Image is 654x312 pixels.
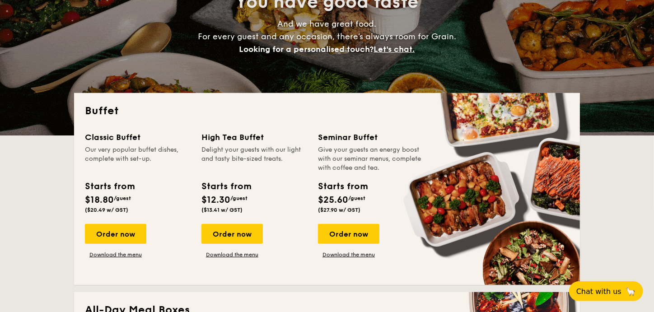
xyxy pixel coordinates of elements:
[201,251,263,258] a: Download the menu
[318,251,379,258] a: Download the menu
[230,195,248,201] span: /guest
[201,195,230,205] span: $12.30
[201,145,307,172] div: Delight your guests with our light and tasty bite-sized treats.
[201,131,307,144] div: High Tea Buffet
[625,286,636,297] span: 🦙
[85,207,128,213] span: ($20.49 w/ GST)
[201,224,263,244] div: Order now
[114,195,131,201] span: /guest
[85,180,134,193] div: Starts from
[85,251,146,258] a: Download the menu
[198,19,456,54] span: And we have great food. For every guest and any occasion, there’s always room for Grain.
[318,131,424,144] div: Seminar Buffet
[85,224,146,244] div: Order now
[569,281,643,301] button: Chat with us🦙
[318,145,424,172] div: Give your guests an energy boost with our seminar menus, complete with coffee and tea.
[374,44,415,54] span: Let's chat.
[318,180,367,193] div: Starts from
[318,207,360,213] span: ($27.90 w/ GST)
[85,104,569,118] h2: Buffet
[239,44,374,54] span: Looking for a personalised touch?
[85,131,191,144] div: Classic Buffet
[576,287,621,296] span: Chat with us
[85,195,114,205] span: $18.80
[348,195,365,201] span: /guest
[318,195,348,205] span: $25.60
[318,224,379,244] div: Order now
[201,180,251,193] div: Starts from
[85,145,191,172] div: Our very popular buffet dishes, complete with set-up.
[201,207,243,213] span: ($13.41 w/ GST)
